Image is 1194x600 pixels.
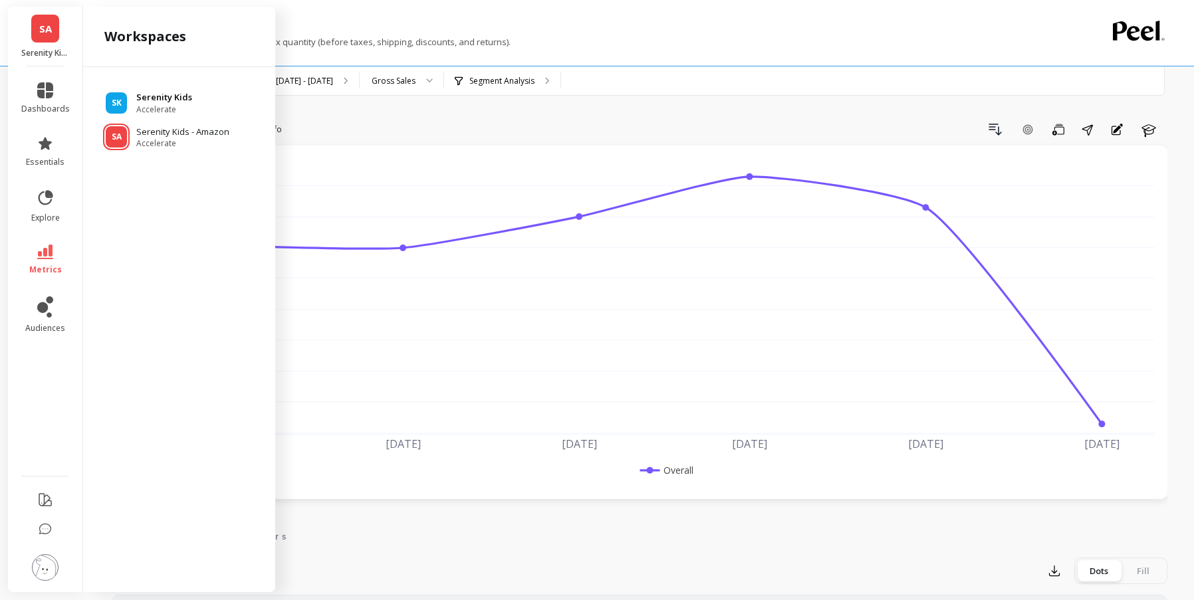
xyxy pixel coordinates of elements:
p: Serenity Kids [136,91,192,104]
p: Sum of gross sales = product price x quantity (before taxes, shipping, discounts, and returns). [112,36,511,48]
div: Fill [1121,560,1165,581]
img: profile picture [32,554,59,581]
span: Accelerate [136,138,229,149]
span: explore [31,213,60,223]
span: essentials [26,157,64,167]
span: Accelerate [136,104,192,115]
p: Serenity Kids - Amazon [136,126,229,139]
div: Dots [1077,560,1121,581]
h2: workspaces [104,27,186,46]
span: dashboards [21,104,70,114]
p: Serenity Kids - Amazon [21,48,70,58]
p: Segment Analysis [469,76,535,86]
span: audiences [25,323,65,334]
div: Gross Sales [372,74,416,87]
span: SA [112,132,122,142]
span: metrics [29,264,62,275]
nav: Tabs [112,519,1167,550]
span: SA [39,21,52,37]
span: SK [112,98,122,108]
